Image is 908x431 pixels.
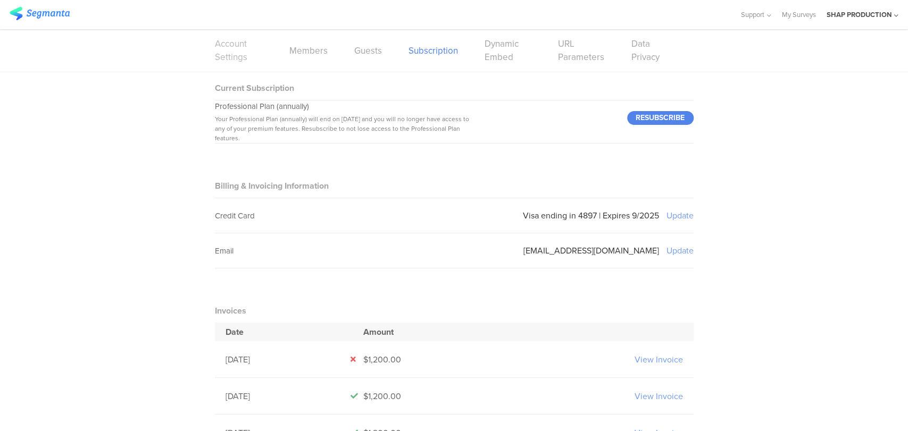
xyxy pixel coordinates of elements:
[289,44,328,57] a: Members
[215,180,329,192] sg-block-title: Billing & Invoicing Information
[363,390,401,402] span: $1,200.00
[558,37,605,64] a: URL Parameters
[215,37,263,64] a: Account Settings
[215,82,294,94] sg-block-title: Current Subscription
[523,244,659,257] sg-setting-value: [EMAIL_ADDRESS][DOMAIN_NAME]
[635,353,683,366] a: View Invoice
[215,245,234,257] sg-field-title: Email
[603,209,659,222] div: Expires 9/2025
[741,10,764,20] span: Support
[226,390,351,402] div: [DATE]
[354,44,382,57] a: Guests
[215,114,469,143] span: Your Professional Plan (annually) will end on [DATE] and you will no longer have access to any of...
[485,37,531,64] a: Dynamic Embed
[226,353,351,366] div: [DATE]
[631,37,667,64] a: Data Privacy
[599,209,601,222] div: |
[635,390,683,402] a: View Invoice
[215,210,255,222] sg-field-title: Credit Card
[667,244,694,257] sg-setting-edit-trigger: Update
[827,10,892,20] div: SHAP PRODUCTION
[627,111,694,125] div: RESUBSCRIBE
[363,353,401,366] span: $1,200.00
[215,100,309,112] sg-field-title: Professional Plan (annually)
[351,326,617,338] div: Amount
[10,7,70,20] img: segmanta logo
[215,305,246,317] sg-block-title: Invoices
[667,209,694,222] sg-setting-edit-trigger: Update
[541,209,597,222] div: ending in 4897
[523,209,539,222] div: Visa
[226,326,351,338] div: Date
